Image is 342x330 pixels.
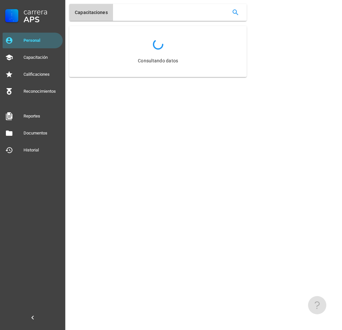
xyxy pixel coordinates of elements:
div: Calificaciones [24,72,60,77]
div: Documentos [24,131,60,136]
a: Calificaciones [3,67,63,82]
div: Consultando datos [78,50,237,64]
div: APS [24,16,60,24]
button: Capacitaciones [69,4,113,21]
a: Reconocimientos [3,84,63,99]
span: Capacitaciones [74,10,108,15]
a: Capacitación [3,50,63,65]
div: Reconocimientos [24,89,60,94]
div: Capacitación [24,55,60,60]
a: Personal [3,33,63,48]
a: Reportes [3,108,63,124]
a: Documentos [3,125,63,141]
div: Reportes [24,114,60,119]
div: Personal [24,38,60,43]
a: Historial [3,142,63,158]
div: Historial [24,148,60,153]
div: Carrera [24,8,60,16]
